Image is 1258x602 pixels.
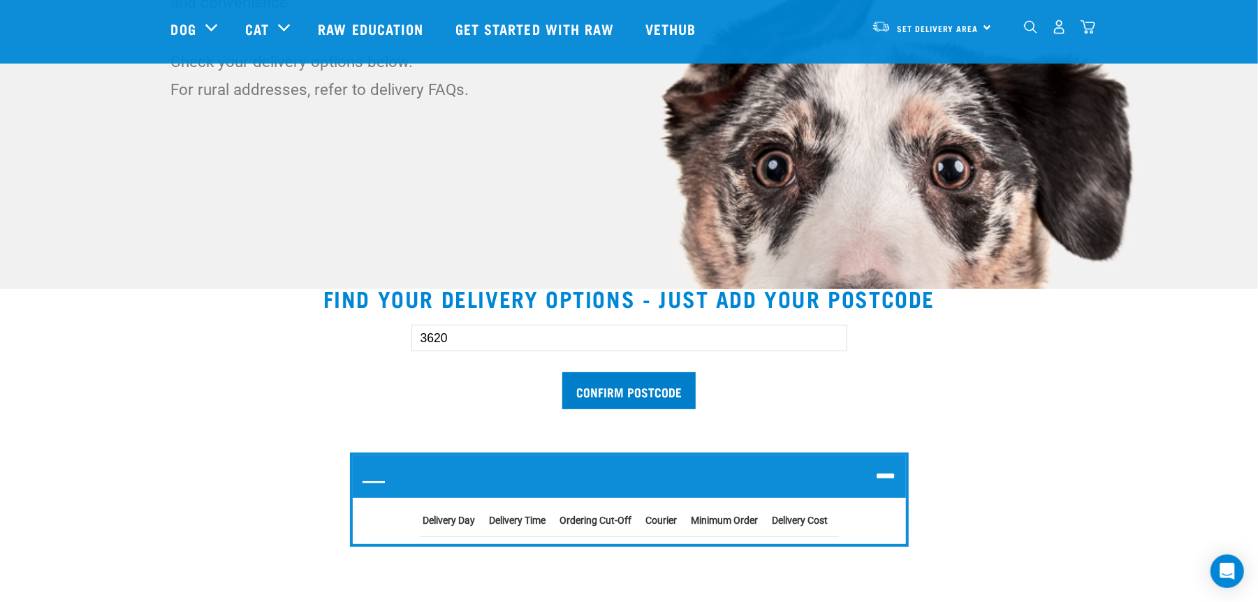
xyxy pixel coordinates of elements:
[631,1,714,57] a: Vethub
[898,26,979,31] span: Set Delivery Area
[560,515,632,526] strong: Ordering Cut-Off
[1081,20,1095,34] img: home-icon@2x.png
[171,18,196,39] a: Dog
[171,47,538,103] p: Check your delivery options below. For rural addresses, refer to delivery FAQs.
[304,1,441,57] a: Raw Education
[245,18,269,39] a: Cat
[411,325,847,351] input: Enter your postcode here...
[490,515,546,526] strong: Delivery Time
[692,515,759,526] strong: Minimum Order
[562,372,696,409] input: Confirm postcode
[441,1,631,57] a: Get started with Raw
[646,515,678,526] strong: Courier
[1024,20,1037,34] img: home-icon-1@2x.png
[1211,555,1244,588] div: Open Intercom Messenger
[1052,20,1067,34] img: user.png
[423,515,476,526] strong: Delivery Day
[773,515,828,526] strong: Delivery Cost
[17,286,1241,311] h2: Find your delivery options - just add your postcode
[872,20,891,33] img: van-moving.png
[353,455,906,498] h2: —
